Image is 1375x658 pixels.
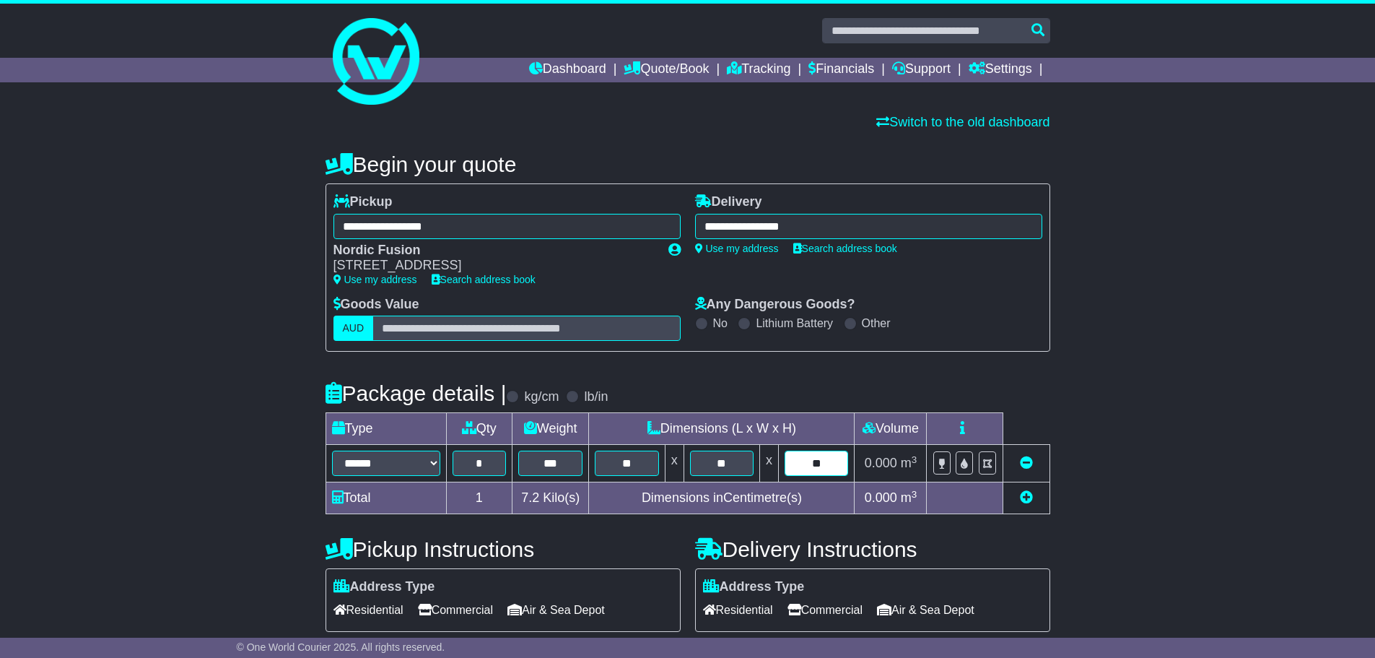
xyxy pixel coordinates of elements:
[760,445,779,482] td: x
[326,482,446,514] td: Total
[326,537,681,561] h4: Pickup Instructions
[507,599,605,621] span: Air & Sea Depot
[418,599,493,621] span: Commercial
[512,413,589,445] td: Weight
[695,243,779,254] a: Use my address
[446,413,512,445] td: Qty
[876,115,1049,129] a: Switch to the old dashboard
[529,58,606,82] a: Dashboard
[912,489,917,500] sup: 3
[727,58,790,82] a: Tracking
[756,316,833,330] label: Lithium Battery
[808,58,874,82] a: Financials
[901,490,917,505] span: m
[1020,456,1033,470] a: Remove this item
[589,482,855,514] td: Dimensions in Centimetre(s)
[703,599,773,621] span: Residential
[969,58,1032,82] a: Settings
[333,579,435,595] label: Address Type
[1020,490,1033,505] a: Add new item
[333,297,419,313] label: Goods Value
[333,243,654,259] div: Nordic Fusion
[237,641,445,653] span: © One World Courier 2025. All rights reserved.
[624,58,709,82] a: Quote/Book
[703,579,805,595] label: Address Type
[333,274,417,285] a: Use my address
[512,482,589,514] td: Kilo(s)
[695,194,762,210] label: Delivery
[862,316,891,330] label: Other
[901,456,917,470] span: m
[855,413,927,445] td: Volume
[695,537,1050,561] h4: Delivery Instructions
[326,413,446,445] td: Type
[865,456,897,470] span: 0.000
[787,599,863,621] span: Commercial
[333,316,374,341] label: AUD
[446,482,512,514] td: 1
[912,454,917,465] sup: 3
[713,316,728,330] label: No
[584,389,608,405] label: lb/in
[877,599,974,621] span: Air & Sea Depot
[432,274,536,285] a: Search address book
[333,194,393,210] label: Pickup
[892,58,951,82] a: Support
[589,413,855,445] td: Dimensions (L x W x H)
[695,297,855,313] label: Any Dangerous Goods?
[521,490,539,505] span: 7.2
[326,152,1050,176] h4: Begin your quote
[665,445,684,482] td: x
[793,243,897,254] a: Search address book
[333,599,403,621] span: Residential
[524,389,559,405] label: kg/cm
[333,258,654,274] div: [STREET_ADDRESS]
[326,381,507,405] h4: Package details |
[865,490,897,505] span: 0.000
